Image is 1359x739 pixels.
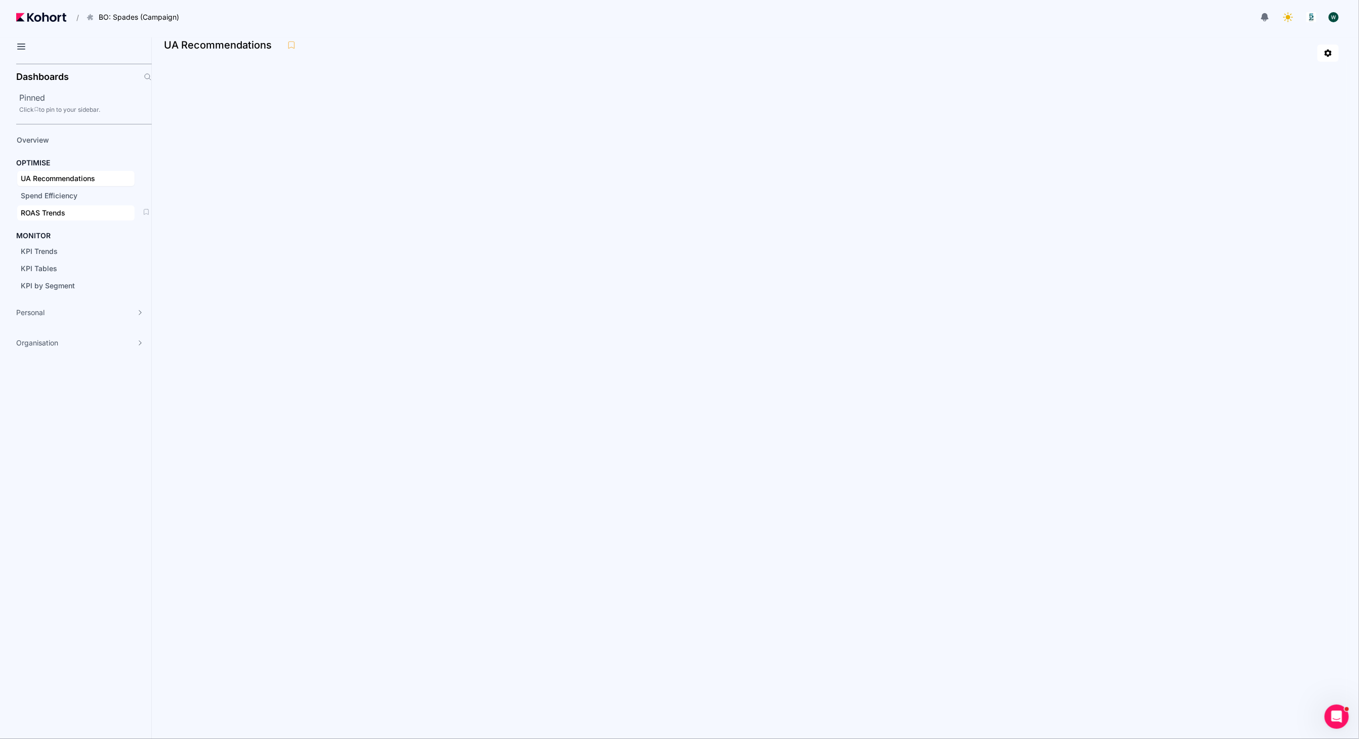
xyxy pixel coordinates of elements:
[68,12,79,23] span: /
[81,9,190,26] button: BO: Spades (Campaign)
[21,208,65,217] span: ROAS Trends
[17,261,135,276] a: KPI Tables
[21,174,95,183] span: UA Recommendations
[17,171,135,186] a: UA Recommendations
[17,188,135,203] a: Spend Efficiency
[1306,12,1316,22] img: logo_logo_images_1_20240607072359498299_20240828135028712857.jpeg
[19,92,152,104] h2: Pinned
[17,136,49,144] span: Overview
[21,191,77,200] span: Spend Efficiency
[16,13,66,22] img: Kohort logo
[16,338,58,348] span: Organisation
[17,278,135,293] a: KPI by Segment
[19,106,152,114] div: Click to pin to your sidebar.
[21,281,75,290] span: KPI by Segment
[17,244,135,259] a: KPI Trends
[1325,705,1349,729] iframe: Intercom live chat
[16,72,69,81] h2: Dashboards
[164,40,278,50] h3: UA Recommendations
[16,308,45,318] span: Personal
[13,133,135,148] a: Overview
[21,264,57,273] span: KPI Tables
[99,12,179,22] span: BO: Spades (Campaign)
[16,158,50,168] h4: OPTIMISE
[17,205,135,221] a: ROAS Trends
[21,247,58,255] span: KPI Trends
[16,231,51,241] h4: MONITOR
